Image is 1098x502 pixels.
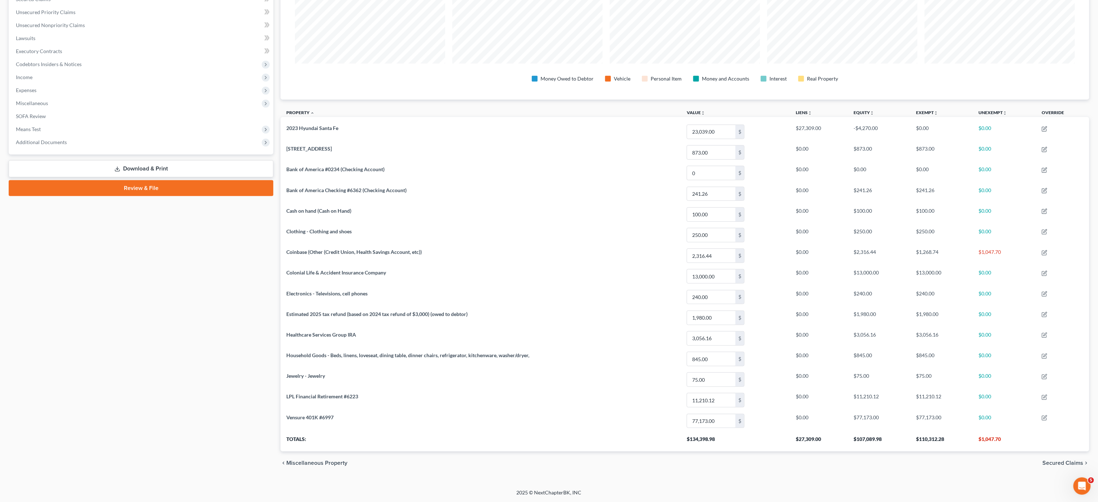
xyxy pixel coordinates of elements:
div: $ [735,373,744,386]
a: Equityunfold_more [854,110,875,115]
span: Means Test [16,126,41,132]
span: Bank of America Checking #6362 (Checking Account) [286,187,407,193]
span: Estimated 2025 tax refund (based on 2024 tax refund of $3,000) (owed to debtor) [286,311,468,317]
span: Coinbase (Other (Credit Union, Health Savings Account, etc)) [286,249,422,255]
td: $3,056.16 [911,328,973,349]
span: [STREET_ADDRESS] [286,146,332,152]
div: Money Owed to Debtor [541,75,594,82]
td: $0.00 [973,307,1036,328]
td: $77,173.00 [848,411,911,431]
td: $0.00 [790,287,848,307]
input: 0.00 [687,146,735,159]
span: Bank of America #0234 (Checking Account) [286,166,385,172]
td: $0.00 [973,225,1036,245]
td: $27,309.00 [790,121,848,142]
td: $0.00 [973,390,1036,411]
span: Income [16,74,32,80]
div: Vehicle [614,75,630,82]
a: Valueunfold_more [687,110,705,115]
td: $0.00 [973,183,1036,204]
input: 0.00 [687,187,735,201]
td: $0.00 [973,369,1036,390]
th: $110,312.28 [911,431,973,451]
th: $27,309.00 [790,431,848,451]
td: $0.00 [973,287,1036,307]
input: 0.00 [687,249,735,263]
td: $0.00 [790,225,848,245]
td: $241.26 [848,183,911,204]
td: $0.00 [911,163,973,183]
span: Cash on hand (Cash on Hand) [286,208,351,214]
td: $0.00 [848,163,911,183]
input: 0.00 [687,332,735,345]
div: $ [735,208,744,221]
span: Miscellaneous Property [286,460,347,466]
div: $ [735,290,744,304]
td: $1,047.70 [973,245,1036,266]
td: $100.00 [911,204,973,225]
div: $ [735,414,744,428]
td: $0.00 [790,390,848,411]
input: 0.00 [687,269,735,283]
span: Secured Claims [1043,460,1084,466]
td: $0.00 [790,204,848,225]
td: $11,210.12 [848,390,911,411]
th: $134,398.98 [681,431,790,451]
td: $2,316.44 [848,245,911,266]
div: $ [735,146,744,159]
i: unfold_more [870,111,875,115]
a: Review & File [9,180,273,196]
span: 5 [1088,477,1094,483]
div: Money and Accounts [702,75,749,82]
span: Unsecured Priority Claims [16,9,75,15]
th: $107,089.98 [848,431,911,451]
td: $0.00 [973,121,1036,142]
span: Healthcare Services Group IRA [286,332,356,338]
input: 0.00 [687,290,735,304]
span: LPL Financial Retirement #6223 [286,393,358,399]
button: Secured Claims chevron_right [1043,460,1089,466]
i: chevron_right [1084,460,1089,466]
a: SOFA Review [10,110,273,123]
div: Personal Item [651,75,682,82]
a: Download & Print [9,160,273,177]
input: 0.00 [687,311,735,325]
td: $11,210.12 [911,390,973,411]
td: $75.00 [848,369,911,390]
div: $ [735,228,744,242]
a: Lawsuits [10,32,273,45]
div: $ [735,332,744,345]
td: $0.00 [790,142,848,163]
span: Unsecured Nonpriority Claims [16,22,85,28]
td: $0.00 [973,266,1036,287]
iframe: Intercom live chat [1073,477,1091,495]
td: $0.00 [790,163,848,183]
div: $ [735,393,744,407]
span: Household Goods - Beds, linens, loveseat, dining table, dinner chairs, refrigerator, kitchenware,... [286,352,529,358]
div: 2025 © NextChapterBK, INC [343,489,755,502]
div: $ [735,311,744,325]
i: unfold_more [1003,111,1007,115]
div: $ [735,269,744,283]
td: $873.00 [848,142,911,163]
td: $0.00 [790,328,848,349]
th: Override [1036,105,1089,122]
span: Expenses [16,87,36,93]
td: $100.00 [848,204,911,225]
a: Unsecured Nonpriority Claims [10,19,273,32]
td: $240.00 [848,287,911,307]
input: 0.00 [687,125,735,139]
td: $0.00 [790,369,848,390]
div: $ [735,249,744,263]
td: $0.00 [973,142,1036,163]
div: Real Property [807,75,838,82]
div: Interest [769,75,787,82]
i: chevron_left [281,460,286,466]
td: $845.00 [848,349,911,369]
span: SOFA Review [16,113,46,119]
a: Property expand_less [286,110,314,115]
span: Electronics - Televisions, cell phones [286,290,368,297]
td: $0.00 [973,411,1036,431]
span: Jewelry - Jewelry [286,373,325,379]
input: 0.00 [687,414,735,428]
